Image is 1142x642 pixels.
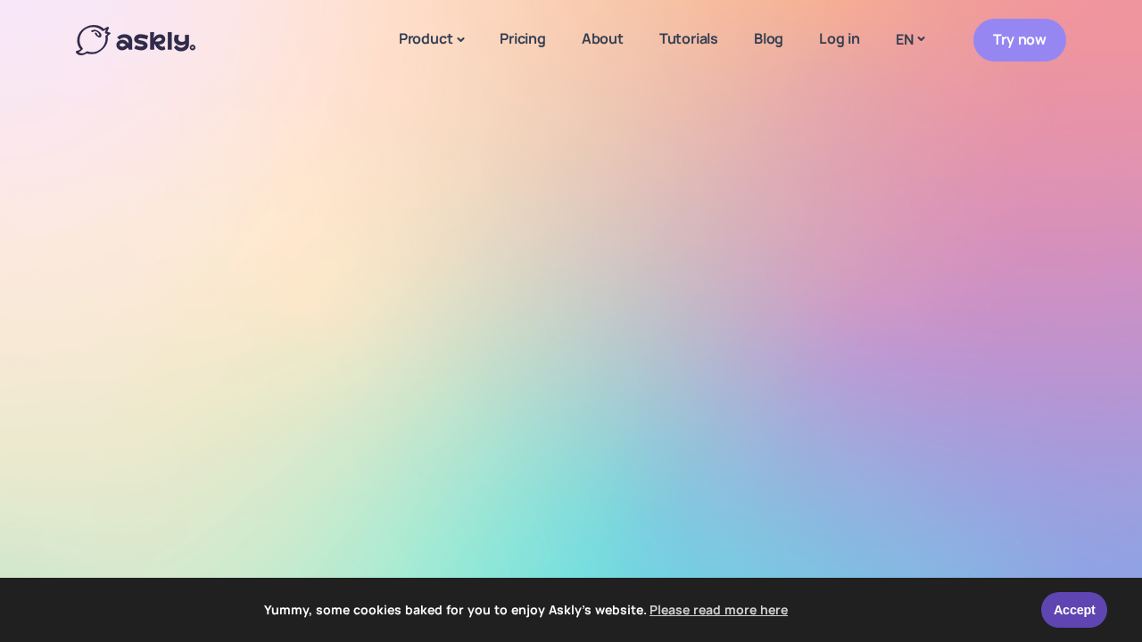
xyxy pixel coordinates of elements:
a: Log in [801,5,878,72]
a: Try now [973,19,1066,61]
a: Blog [736,5,801,72]
a: About [564,5,641,72]
a: learn more about cookies [647,597,790,623]
span: Yummy, some cookies baked for you to enjoy Askly's website. [26,597,1030,623]
a: EN [878,27,941,53]
a: Accept [1041,592,1107,628]
a: Tutorials [641,5,736,72]
a: Pricing [482,5,564,72]
a: Product [381,5,482,75]
img: Askly [76,25,195,55]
